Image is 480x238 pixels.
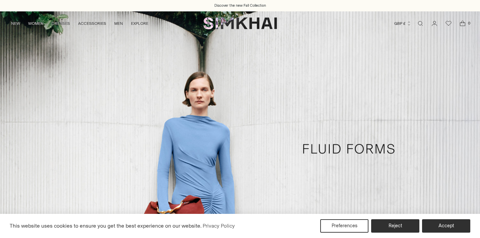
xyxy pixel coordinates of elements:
[428,17,441,30] a: Go to the account page
[10,223,202,229] span: This website uses cookies to ensure you get the best experience on our website.
[371,219,419,233] button: Reject
[131,16,148,31] a: EXPLORE
[78,16,106,31] a: ACCESSORIES
[422,219,470,233] button: Accept
[442,17,455,30] a: Wishlist
[214,3,266,8] a: Discover the new Fall Collection
[320,219,368,233] button: Preferences
[394,16,411,31] button: GBP £
[414,17,427,30] a: Open search modal
[203,17,277,30] a: SIMKHAI
[52,16,70,31] a: DRESSES
[28,16,44,31] a: WOMEN
[202,221,236,231] a: Privacy Policy (opens in a new tab)
[466,20,472,26] span: 0
[11,16,20,31] a: NEW
[456,17,469,30] a: Open cart modal
[114,16,123,31] a: MEN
